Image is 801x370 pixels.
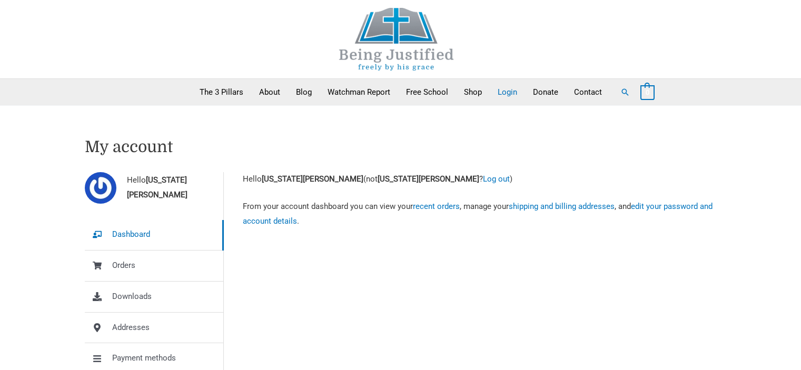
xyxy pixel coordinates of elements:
[112,289,152,304] span: Downloads
[243,202,713,226] a: edit your password and account details
[456,79,490,105] a: Shop
[640,87,655,97] a: View Shopping Cart, empty
[398,79,456,105] a: Free School
[112,227,150,242] span: Dashboard
[509,202,615,211] a: shipping and billing addresses
[620,87,630,97] a: Search button
[318,8,476,71] img: Being Justified
[85,137,717,156] h1: My account
[251,79,288,105] a: About
[127,173,223,203] span: Hello
[112,321,150,335] span: Addresses
[320,79,398,105] a: Watchman Report
[85,219,223,250] a: Dashboard
[288,79,320,105] a: Blog
[112,351,176,366] span: Payment methods
[85,251,223,281] a: Orders
[483,174,510,184] a: Log out
[525,79,566,105] a: Donate
[112,258,135,273] span: Orders
[192,79,610,105] nav: Primary Site Navigation
[490,79,525,105] a: Login
[262,174,363,184] strong: [US_STATE][PERSON_NAME]
[413,202,460,211] a: recent orders
[85,282,223,312] a: Downloads
[243,172,717,187] p: Hello (not ? )
[646,88,649,96] span: 0
[378,174,479,184] strong: [US_STATE][PERSON_NAME]
[566,79,610,105] a: Contact
[127,175,187,199] strong: [US_STATE][PERSON_NAME]
[243,199,717,229] p: From your account dashboard you can view your , manage your , and .
[192,79,251,105] a: The 3 Pillars
[85,313,223,343] a: Addresses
